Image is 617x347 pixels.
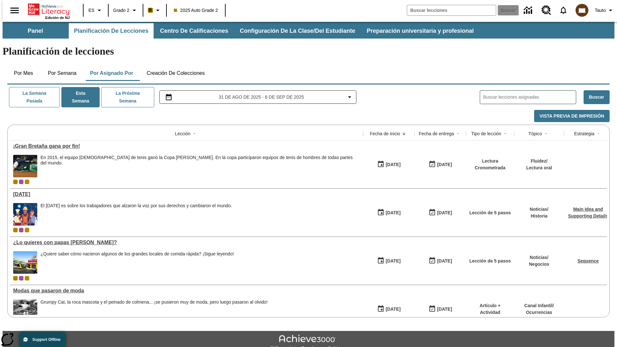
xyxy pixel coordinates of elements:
[375,158,403,171] button: 09/01/25: Primer día en que estuvo disponible la lección
[13,180,18,184] div: Clase actual
[534,110,610,122] button: Vista previa de impresión
[577,258,599,263] a: Sequence
[7,66,40,81] button: Por mes
[437,305,452,313] div: [DATE]
[426,207,454,219] button: 09/07/25: Último día en que podrá accederse la lección
[19,276,23,280] div: OL 2025 Auto Grade 3
[13,228,18,232] div: Clase actual
[40,203,232,226] div: El Día del Trabajo es sobre los trabajadores que alzaron la voz por sus derechos y cambiaron el m...
[25,228,29,232] div: New 2025 class
[13,240,360,245] div: ¿Lo quieres con papas fritas?
[426,303,454,315] button: 06/30/26: Último día en que podrá accederse la lección
[5,1,24,20] button: Abrir el menú lateral
[530,206,548,213] p: Noticias /
[407,5,496,15] input: Buscar campo
[13,191,360,197] div: Día del Trabajo
[592,4,617,16] button: Perfil/Configuración
[25,180,29,184] div: New 2025 class
[235,23,360,39] button: Configuración de la clase/del estudiante
[595,130,602,138] button: Sort
[13,251,37,274] img: Uno de los primeros locales de McDonald's, con el icónico letrero rojo y los arcos amarillos.
[13,288,360,294] a: Modas que pasaron de moda, Lecciones
[524,302,554,309] p: Canal Infantil /
[386,161,400,169] div: [DATE]
[28,3,70,16] a: Portada
[469,258,511,264] p: Lección de 5 pasos
[13,143,360,149] a: ¡Gran Bretaña gana por fin!, Lecciones
[426,255,454,267] button: 07/03/26: Último día en que podrá accederse la lección
[530,213,548,219] p: Historia
[574,130,594,137] div: Estrategia
[61,87,100,107] button: Esta semana
[13,191,360,197] a: Día del Trabajo, Lecciones
[483,93,576,102] input: Buscar lecciones asignadas
[145,4,164,16] button: Boost El color de la clase es anaranjado claro. Cambiar el color de la clase.
[362,23,479,39] button: Preparación universitaria y profesional
[375,207,403,219] button: 09/01/25: Primer día en que estuvo disponible la lección
[576,4,588,17] img: avatar image
[3,23,479,39] div: Subbarra de navegación
[174,7,218,14] span: 2025 Auto Grade 2
[162,93,354,101] button: Seleccione el intervalo de fechas opción del menú
[526,165,552,171] p: Lectura oral
[3,22,614,39] div: Subbarra de navegación
[528,130,542,137] div: Tópico
[572,2,592,19] button: Escoja un nuevo avatar
[19,228,23,232] span: OL 2025 Auto Grade 3
[19,180,23,184] div: OL 2025 Auto Grade 3
[529,261,549,268] p: Negocios
[542,130,550,138] button: Sort
[69,23,154,39] button: Planificación de lecciones
[437,209,452,217] div: [DATE]
[191,130,198,138] button: Sort
[595,7,606,14] span: Tauto
[19,332,66,347] button: Support Offline
[40,155,360,177] div: En 2015, el equipo británico de tenis ganó la Copa Davis. En la copa participaron equipos de teni...
[529,254,549,261] p: Noticias /
[32,337,60,342] span: Support Offline
[9,87,60,107] button: La semana pasada
[25,276,29,280] div: New 2025 class
[386,209,400,217] div: [DATE]
[13,288,360,294] div: Modas que pasaron de moda
[584,90,610,104] button: Buscar
[40,155,360,166] div: En 2015, el equipo [DEMOGRAPHIC_DATA] de tenis ganó la Copa [PERSON_NAME]. En la copa participaro...
[400,130,408,138] button: Sort
[555,2,572,19] a: Notificaciones
[40,251,234,257] div: ¿Quiere saber cómo nacieron algunos de los grandes locales de comida rápida? ¡Sigue leyendo!
[141,66,210,81] button: Creación de colecciones
[346,93,353,101] svg: Collapse Date Range Filter
[111,4,141,16] button: Grado: Grado 2, Elige un grado
[469,158,511,171] p: Lectura Cronometrada
[454,130,462,138] button: Sort
[469,209,511,216] p: Lección de 5 pasos
[370,130,400,137] div: Fecha de inicio
[426,158,454,171] button: 09/07/25: Último día en que podrá accederse la lección
[386,257,400,265] div: [DATE]
[375,255,403,267] button: 07/26/25: Primer día en que estuvo disponible la lección
[526,158,552,165] p: Fluidez /
[155,23,233,39] button: Centro de calificaciones
[149,6,152,14] span: B
[101,87,154,107] button: La próxima semana
[386,305,400,313] div: [DATE]
[43,66,82,81] button: Por semana
[175,130,190,137] div: Lección
[85,4,106,16] button: Lenguaje: ES, Selecciona un idioma
[524,309,554,316] p: Ocurrencias
[13,276,18,280] div: Clase actual
[471,130,501,137] div: Tipo de lección
[419,130,454,137] div: Fecha de entrega
[40,203,232,209] div: El [DATE] es sobre los trabajadores que alzaron la voz por sus derechos y cambiaron el mundo.
[3,45,614,57] h1: Planificación de lecciones
[13,299,37,322] img: foto en blanco y negro de una chica haciendo girar unos hula-hulas en la década de 1950
[538,2,555,19] a: Centro de recursos, Se abrirá en una pestaña nueva.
